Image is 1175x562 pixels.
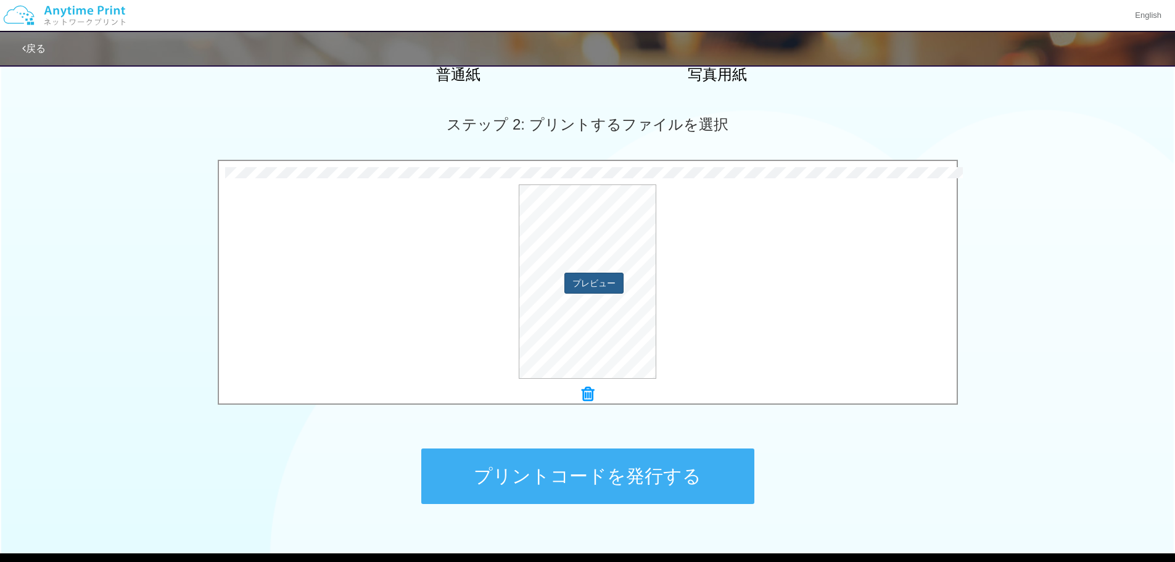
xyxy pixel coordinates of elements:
button: プリントコードを発行する [421,448,754,504]
h2: 写真用紙 [609,67,825,83]
span: ステップ 2: プリントするファイルを選択 [447,116,728,133]
a: 戻る [22,43,46,54]
h2: 普通紙 [350,67,566,83]
button: プレビュー [564,273,624,294]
